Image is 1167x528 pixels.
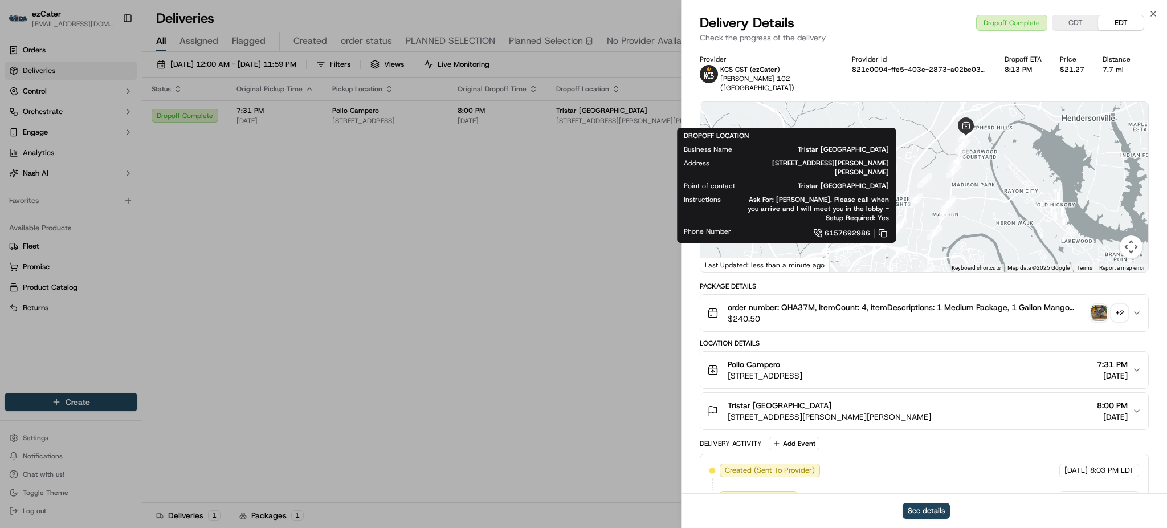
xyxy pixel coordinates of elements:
[852,65,986,74] button: 821c0094-ffe5-403e-2873-a02be03a31ad
[700,393,1148,429] button: Tristar [GEOGRAPHIC_DATA][STREET_ADDRESS][PERSON_NAME][PERSON_NAME]8:00 PM[DATE]
[1064,493,1088,503] span: [DATE]
[11,11,34,34] img: Nash
[39,120,144,129] div: We're available if you need us!
[920,265,935,280] div: 29
[700,352,1148,388] button: Pollo Campero[STREET_ADDRESS]7:31 PM[DATE]
[684,181,735,190] span: Point of contact
[1091,305,1107,321] img: photo_proof_of_pickup image
[1097,400,1128,411] span: 8:00 PM
[725,493,793,503] span: Not Assigned Driver
[941,196,956,211] div: 33
[39,109,187,120] div: Start new chat
[739,195,889,222] span: Ask For: [PERSON_NAME]. Please call when you arrive and I will meet you in the lobby - Setup Requ...
[955,139,970,153] div: 39
[108,165,183,177] span: API Documentation
[1099,265,1145,271] a: Report a map error
[1007,265,1070,271] span: Map data ©2025 Google
[11,46,207,64] p: Welcome 👋
[194,112,207,126] button: Start new chat
[684,195,721,204] span: Instructions
[11,166,21,176] div: 📗
[720,65,834,74] p: KCS CST (ezCater)
[949,155,964,170] div: 34
[700,339,1149,348] div: Location Details
[728,302,1087,313] span: order number: QHA37M, ItemCount: 4, itemDescriptions: 1 Medium Package, 1 Gallon Mango Juice, 1 G...
[728,159,889,177] span: [STREET_ADDRESS][PERSON_NAME][PERSON_NAME]
[7,161,92,181] a: 📗Knowledge Base
[684,131,749,140] span: DROPOFF LOCATION
[92,161,187,181] a: 💻API Documentation
[939,205,954,220] div: 31
[700,258,830,272] div: Last Updated: less than a minute ago
[940,199,955,214] div: 32
[892,218,907,233] div: 43
[952,264,1001,272] button: Keyboard shortcuts
[1097,370,1128,381] span: [DATE]
[769,437,819,450] button: Add Event
[700,295,1148,331] button: order number: QHA37M, ItemCount: 4, itemDescriptions: 1 Medium Package, 1 Gallon Mango Juice, 1 G...
[728,359,780,370] span: Pollo Campero
[946,164,961,178] div: 40
[728,313,1087,324] span: $240.50
[917,173,932,188] div: 41
[113,193,138,202] span: Pylon
[728,370,802,381] span: [STREET_ADDRESS]
[852,55,986,64] div: Provider Id
[927,225,942,240] div: 30
[1097,359,1128,370] span: 7:31 PM
[1090,465,1134,476] span: 8:03 PM EDT
[30,74,205,86] input: Got a question? Start typing here...
[1103,55,1131,64] div: Distance
[684,145,732,154] span: Business Name
[908,193,923,208] div: 42
[749,227,889,239] a: 6157692986
[720,74,794,92] span: [PERSON_NAME] 102 ([GEOGRAPHIC_DATA])
[1112,305,1128,321] div: + 2
[700,32,1149,43] p: Check the progress of the delivery
[684,227,731,236] span: Phone Number
[728,400,831,411] span: Tristar [GEOGRAPHIC_DATA]
[750,145,889,154] span: Tristar [GEOGRAPHIC_DATA]
[825,229,870,238] span: 6157692986
[700,439,762,448] div: Delivery Activity
[1103,65,1131,74] div: 7.7 mi
[1120,235,1142,258] button: Map camera controls
[725,465,815,476] span: Created (Sent To Provider)
[1005,55,1042,64] div: Dropoff ETA
[703,257,741,272] img: Google
[700,282,1149,291] div: Package Details
[700,65,718,83] img: kcs-delivery.png
[1052,15,1098,30] button: CDT
[1091,305,1128,321] button: photo_proof_of_pickup image+2
[1098,15,1144,30] button: EDT
[703,257,741,272] a: Open this area in Google Maps (opens a new window)
[903,503,950,519] button: See details
[684,159,709,168] span: Address
[1097,411,1128,423] span: [DATE]
[1005,65,1042,74] div: 8:13 PM
[753,181,889,190] span: Tristar [GEOGRAPHIC_DATA]
[1090,493,1134,503] span: 9:04 PM EDT
[728,411,931,423] span: [STREET_ADDRESS][PERSON_NAME][PERSON_NAME]
[1060,65,1084,74] div: $21.27
[700,14,794,32] span: Delivery Details
[80,193,138,202] a: Powered byPylon
[1076,265,1092,271] a: Terms (opens in new tab)
[1060,55,1084,64] div: Price
[1064,465,1088,476] span: [DATE]
[700,55,834,64] div: Provider
[960,128,974,143] div: 35
[23,165,87,177] span: Knowledge Base
[96,166,105,176] div: 💻
[11,109,32,129] img: 1736555255976-a54dd68f-1ca7-489b-9aae-adbdc363a1c4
